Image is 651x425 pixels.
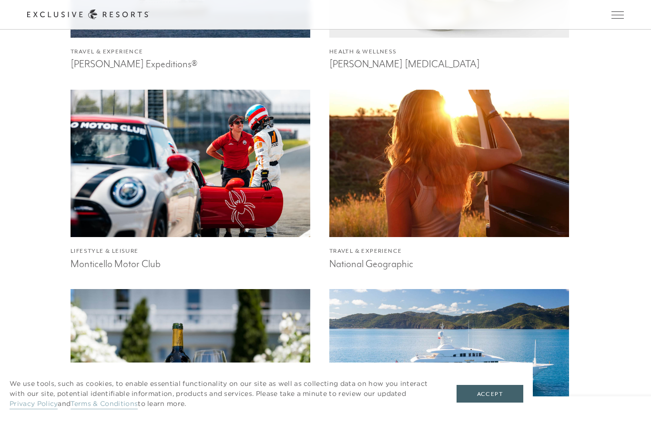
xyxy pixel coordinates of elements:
[71,247,310,256] h4: Lifestyle & Leisure
[329,56,569,70] h3: [PERSON_NAME] [MEDICAL_DATA]
[71,47,310,56] h4: Travel & Experience
[71,90,310,270] article: Learn More About Monticello Motor Club
[71,256,310,270] h3: Monticello Motor Club
[329,90,569,270] a: Travel & ExperienceNational Geographic
[611,11,624,18] button: Open navigation
[329,247,569,256] h4: Travel & Experience
[329,90,569,270] article: Learn More About National Geographic
[329,47,569,56] h4: Health & Wellness
[10,379,437,409] p: We use tools, such as cookies, to enable essential functionality on our site as well as collectin...
[457,385,523,403] button: Accept
[71,90,310,270] a: Lifestyle & LeisureMonticello Motor Club
[71,399,138,409] a: Terms & Conditions
[71,56,310,70] h3: [PERSON_NAME] Expeditions®
[329,256,569,270] h3: National Geographic
[10,399,58,409] a: Privacy Policy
